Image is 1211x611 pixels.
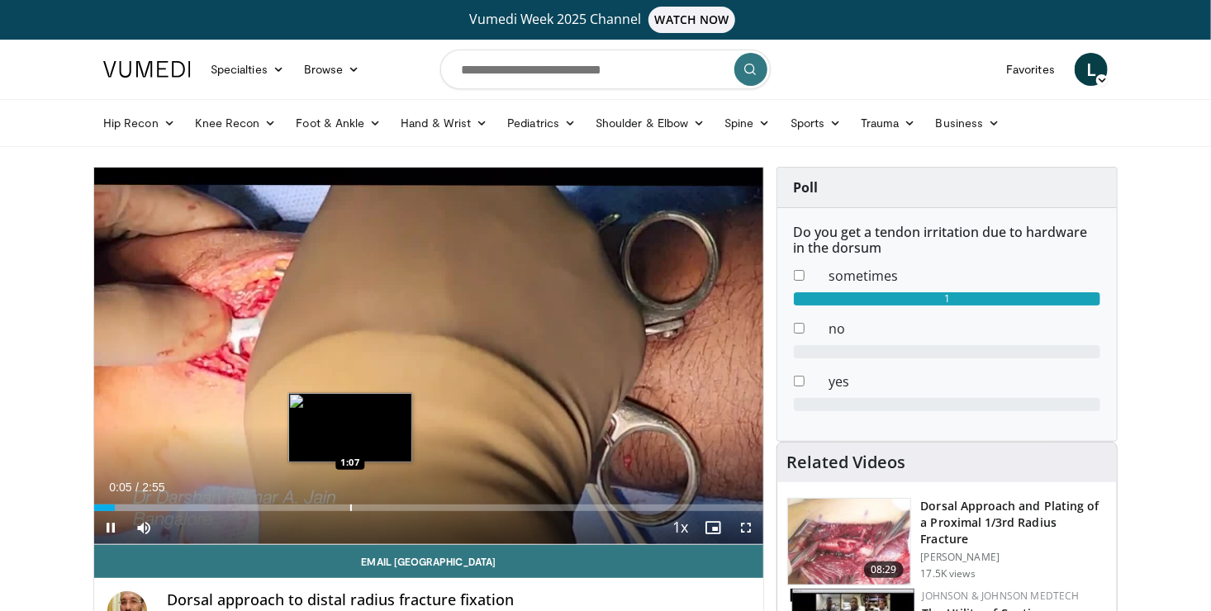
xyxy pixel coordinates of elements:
a: Sports [781,107,852,140]
div: Progress Bar [94,504,763,511]
p: 17.5K views [921,567,976,580]
h3: Dorsal Approach and Plating of a Proximal 1/3rd Radius Fracture [921,498,1107,547]
span: 08:29 [864,561,904,578]
a: L [1075,53,1108,86]
a: Shoulder & Elbow [586,107,715,140]
dd: sometimes [817,266,1113,286]
a: Foot & Ankle [287,107,392,140]
a: Business [926,107,1010,140]
p: [PERSON_NAME] [921,551,1107,564]
div: 1 [794,292,1100,305]
button: Enable picture-in-picture mode [697,511,730,544]
a: Vumedi Week 2025 ChannelWATCH NOW [106,7,1105,33]
strong: Poll [794,178,819,197]
img: VuMedi Logo [103,61,191,78]
a: Trauma [851,107,926,140]
span: 0:05 [109,481,131,494]
dd: no [817,319,1113,339]
input: Search topics, interventions [440,50,771,89]
span: 2:55 [142,481,164,494]
a: Specialties [201,53,294,86]
button: Mute [127,511,160,544]
span: / [135,481,139,494]
h4: Related Videos [787,452,906,472]
dd: yes [817,372,1113,391]
a: Pediatrics [497,107,586,140]
a: 08:29 Dorsal Approach and Plating of a Proximal 1/3rd Radius Fracture [PERSON_NAME] 17.5K views [787,498,1107,585]
a: Browse [294,53,370,86]
a: Hand & Wrist [391,107,497,140]
h4: Dorsal approach to distal radius fracture fixation [167,591,750,609]
img: edd4a696-d698-4b82-bf0e-950aa4961b3f.150x105_q85_crop-smart_upscale.jpg [788,499,910,585]
button: Fullscreen [730,511,763,544]
h6: Do you get a tendon irritation due to hardware in the dorsum [794,225,1100,256]
button: Playback Rate [664,511,697,544]
a: Email [GEOGRAPHIC_DATA] [94,545,763,578]
img: image.jpeg [288,393,412,462]
video-js: Video Player [94,168,763,545]
a: Hip Recon [93,107,185,140]
a: Knee Recon [185,107,287,140]
a: Johnson & Johnson MedTech [923,589,1080,603]
a: Spine [715,107,780,140]
button: Pause [94,511,127,544]
a: Favorites [996,53,1065,86]
span: WATCH NOW [648,7,736,33]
